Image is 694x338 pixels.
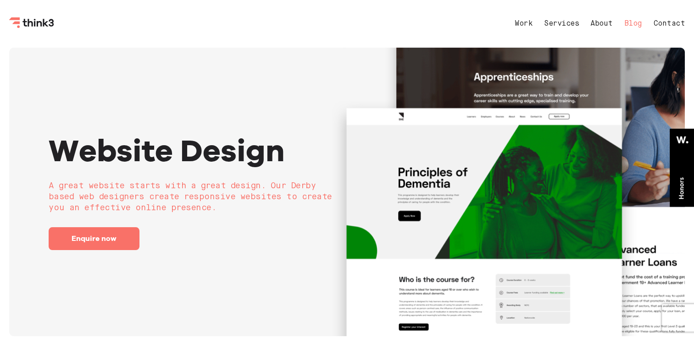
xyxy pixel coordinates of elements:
[590,20,613,27] a: About
[515,20,533,27] a: Work
[654,20,685,27] a: Contact
[9,21,55,30] a: Think3 Logo
[49,180,340,213] h2: A great website starts with a great design. Our Derby based web designers create responsive websi...
[624,20,642,27] a: Blog
[72,234,117,243] span: Enquire now
[49,227,139,250] a: Enquire now
[49,134,340,167] h1: Website Design
[544,20,579,27] a: Services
